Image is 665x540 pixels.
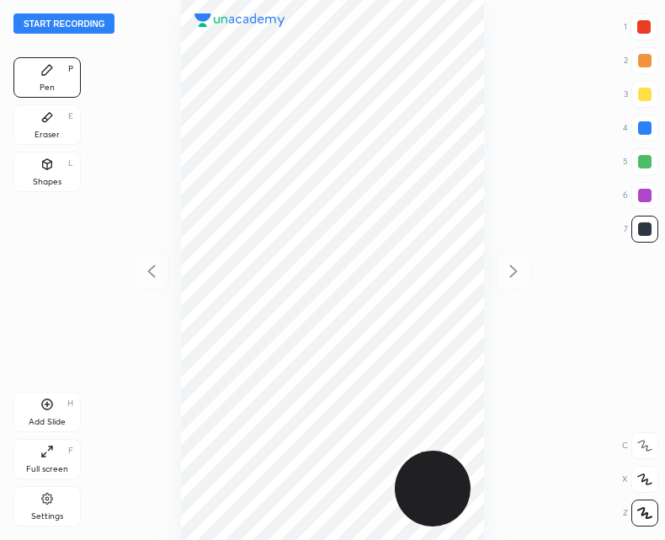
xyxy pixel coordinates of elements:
div: Shapes [33,178,61,186]
div: Add Slide [29,418,66,426]
div: 4 [623,115,658,142]
div: C [622,432,658,459]
div: Settings [31,512,63,521]
div: Pen [40,83,55,92]
button: Start recording [13,13,114,34]
div: 1 [624,13,657,40]
div: 2 [624,47,658,74]
div: L [68,159,73,168]
div: Z [623,500,658,527]
div: P [68,65,73,73]
div: Full screen [26,465,68,473]
div: X [622,466,658,493]
div: Eraser [35,131,60,139]
img: logo.38c385cc.svg [194,13,285,27]
div: 5 [623,148,658,175]
div: F [68,446,73,455]
div: E [68,112,73,120]
div: H [67,399,73,408]
div: 3 [624,81,658,108]
div: 7 [624,216,658,243]
div: 6 [623,182,658,209]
